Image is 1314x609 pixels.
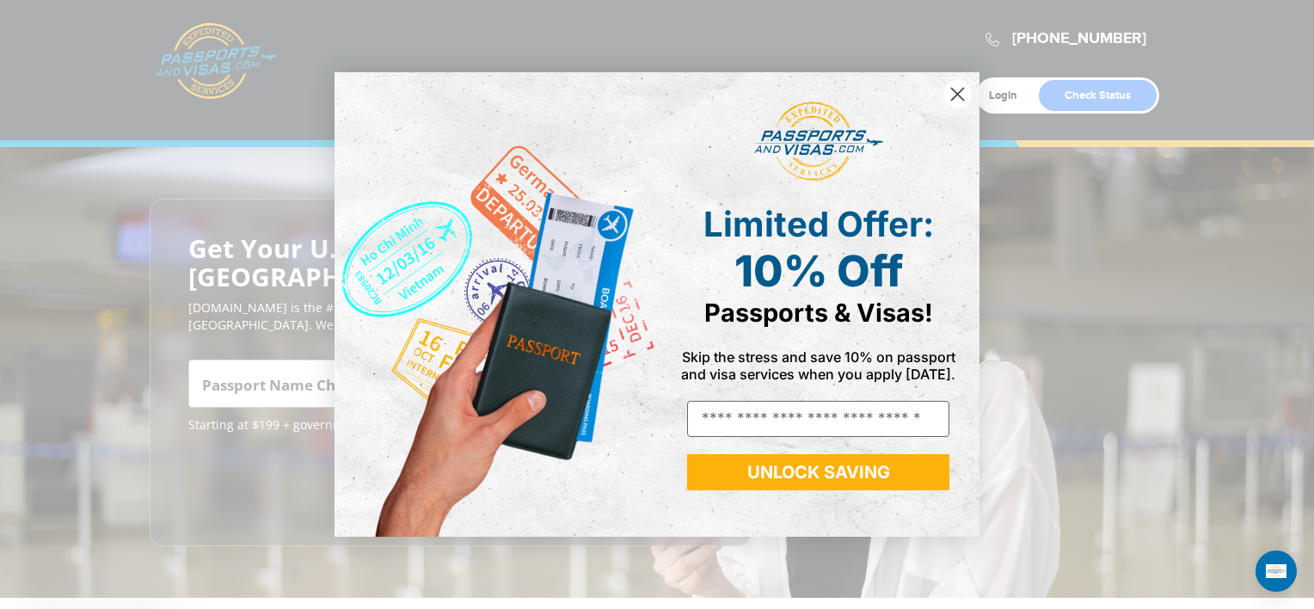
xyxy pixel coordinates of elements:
[681,348,955,383] span: Skip the stress and save 10% on passport and visa services when you apply [DATE].
[703,203,934,245] span: Limited Offer:
[687,454,949,490] button: UNLOCK SAVING
[335,72,657,537] img: de9cda0d-0715-46ca-9a25-073762a91ba7.png
[1256,551,1297,592] div: Open Intercom Messenger
[943,79,973,109] button: Close dialog
[754,101,883,182] img: passports and visas
[734,245,903,297] span: 10% Off
[704,298,933,328] span: Passports & Visas!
